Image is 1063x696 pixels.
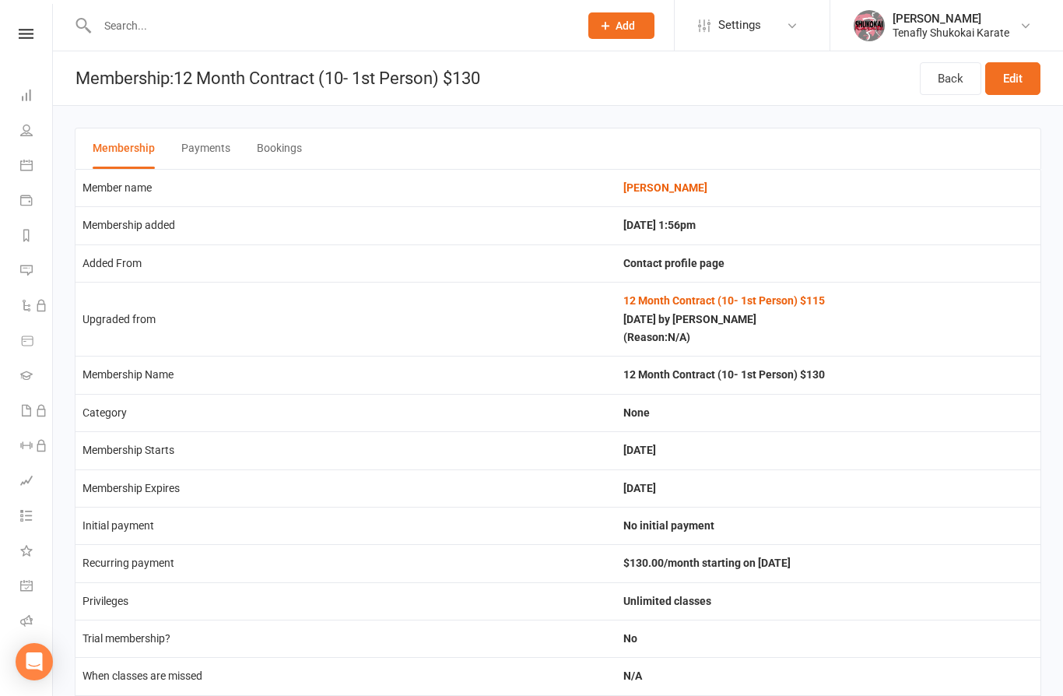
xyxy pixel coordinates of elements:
div: [PERSON_NAME] [893,12,1009,26]
td: Membership Expires [75,469,616,507]
a: General attendance kiosk mode [20,570,52,605]
td: No initial payment [616,507,1040,544]
td: Initial payment [75,507,616,544]
td: Membership Name [75,356,616,393]
button: Bookings [257,128,302,169]
button: Add [588,12,654,39]
td: Member name [75,169,616,206]
a: Calendar [20,149,52,185]
div: Open Intercom Messenger [16,643,53,680]
a: Class kiosk mode [20,640,52,675]
span: Add [616,19,635,32]
td: (Reason: N/A ) [616,282,1040,356]
td: Trial membership? [75,620,616,657]
div: [DATE] [623,483,1033,494]
td: $130.00/month starting on [DATE] [616,544,1040,582]
td: Membership added [75,206,616,244]
td: None [616,394,1040,431]
span: Settings [718,8,761,43]
a: What's New [20,535,52,570]
td: Recurring payment [75,544,616,582]
td: Category [75,394,616,431]
div: [DATE] by [PERSON_NAME] [623,314,1033,325]
a: Roll call kiosk mode [20,605,52,640]
td: Membership Starts [75,431,616,469]
input: Search... [93,15,568,37]
li: Unlimited classes [623,596,1033,607]
td: 12 Month Contract (10- 1st Person) $130 [616,356,1040,393]
td: N/A [616,657,1040,694]
a: 12 Month Contract (10- 1st Person) $115 [623,294,825,307]
a: Back [920,62,981,95]
h1: Membership: 12 Month Contract (10- 1st Person) $130 [53,51,480,105]
a: Product Sales [20,325,52,360]
td: [DATE] 1:56pm [616,206,1040,244]
td: Upgraded from [75,282,616,356]
td: No [616,620,1040,657]
td: When classes are missed [75,657,616,694]
button: Membership [93,128,155,169]
td: Added From [75,244,616,282]
a: Payments [20,185,52,220]
a: Reports [20,220,52,255]
div: Tenafly Shukokai Karate [893,26,1009,40]
a: People [20,114,52,149]
button: Payments [181,128,230,169]
td: Privileges [75,582,616,620]
a: [PERSON_NAME] [623,181,707,194]
a: Edit [985,62,1040,95]
td: Contact profile page [616,244,1040,282]
a: Assessments [20,465,52,500]
td: [DATE] [616,431,1040,469]
img: thumb_image1695931792.png [854,10,885,41]
a: Dashboard [20,79,52,114]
